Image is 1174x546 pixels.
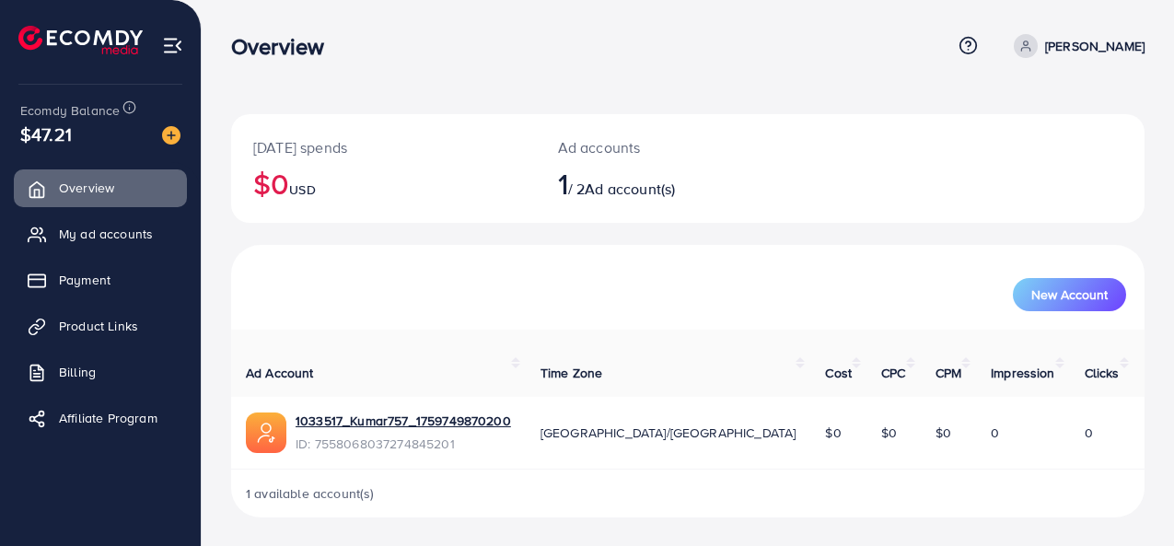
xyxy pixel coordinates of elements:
[296,412,511,430] a: 1033517_Kumar757_1759749870200
[289,180,315,199] span: USD
[162,35,183,56] img: menu
[585,179,675,199] span: Ad account(s)
[14,169,187,206] a: Overview
[59,271,110,289] span: Payment
[1013,278,1126,311] button: New Account
[936,364,961,382] span: CPM
[20,101,120,120] span: Ecomdy Balance
[253,136,514,158] p: [DATE] spends
[18,26,143,54] img: logo
[1045,35,1145,57] p: [PERSON_NAME]
[59,179,114,197] span: Overview
[246,364,314,382] span: Ad Account
[162,126,180,145] img: image
[881,364,905,382] span: CPC
[14,308,187,344] a: Product Links
[541,364,602,382] span: Time Zone
[14,215,187,252] a: My ad accounts
[825,364,852,382] span: Cost
[14,354,187,390] a: Billing
[881,424,897,442] span: $0
[231,33,339,60] h3: Overview
[825,424,841,442] span: $0
[59,317,138,335] span: Product Links
[1085,424,1093,442] span: 0
[991,364,1055,382] span: Impression
[246,484,375,503] span: 1 available account(s)
[20,121,72,147] span: $47.21
[1085,364,1120,382] span: Clicks
[991,424,999,442] span: 0
[14,261,187,298] a: Payment
[253,166,514,201] h2: $0
[14,400,187,436] a: Affiliate Program
[59,363,96,381] span: Billing
[59,409,157,427] span: Affiliate Program
[296,435,511,453] span: ID: 7558068037274845201
[246,412,286,453] img: ic-ads-acc.e4c84228.svg
[558,166,742,201] h2: / 2
[558,136,742,158] p: Ad accounts
[59,225,153,243] span: My ad accounts
[936,424,951,442] span: $0
[1031,288,1108,301] span: New Account
[541,424,796,442] span: [GEOGRAPHIC_DATA]/[GEOGRAPHIC_DATA]
[558,162,568,204] span: 1
[1006,34,1145,58] a: [PERSON_NAME]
